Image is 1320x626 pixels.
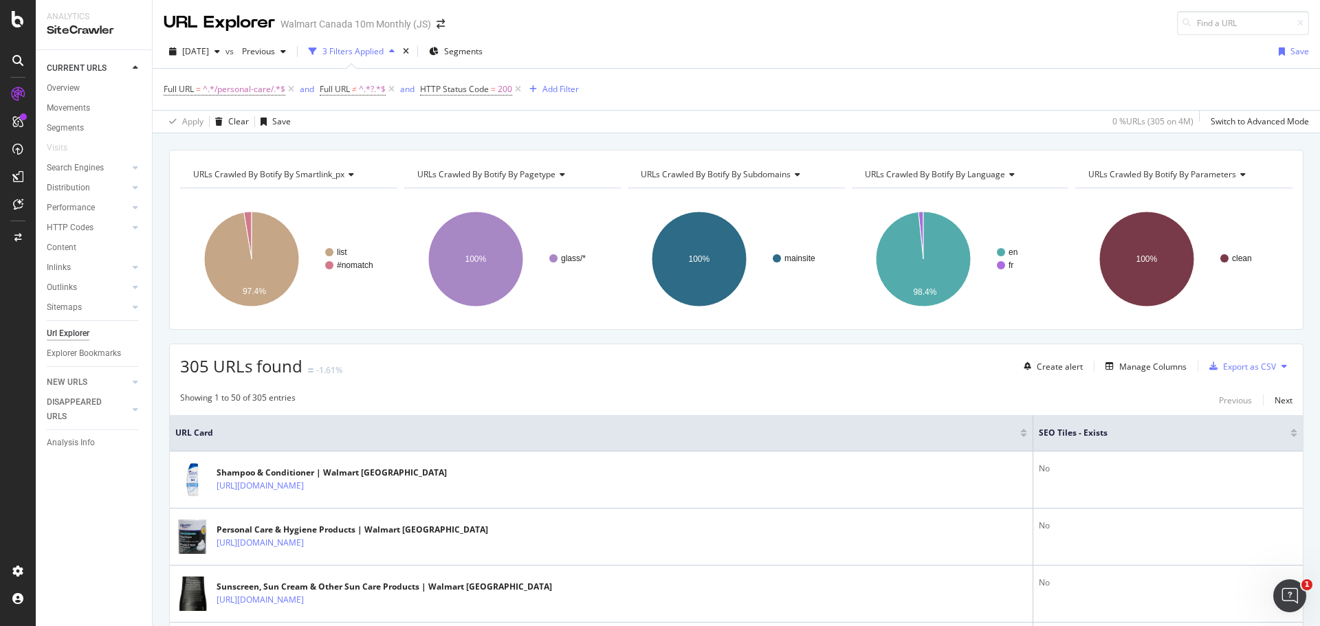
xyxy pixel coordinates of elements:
[1136,254,1158,264] text: 100%
[1039,519,1297,532] div: No
[47,121,84,135] div: Segments
[689,254,710,264] text: 100%
[47,61,107,76] div: CURRENT URLS
[1009,260,1013,270] text: fr
[784,254,815,263] text: mainsite
[524,81,579,98] button: Add Filter
[47,326,89,341] div: Url Explorer
[404,199,621,319] svg: A chart.
[491,83,496,95] span: =
[316,364,342,376] div: -1.61%
[47,436,95,450] div: Analysis Info
[280,17,431,31] div: Walmart Canada 10m Monthly (JS)
[47,221,129,235] a: HTTP Codes
[913,287,936,297] text: 98.4%
[1275,392,1292,408] button: Next
[1039,462,1297,475] div: No
[217,581,552,593] div: Sunscreen, Sun Cream & Other Sun Care Products | Walmart [GEOGRAPHIC_DATA]
[1039,427,1270,439] span: SEO Tiles - exists
[1275,394,1292,406] div: Next
[47,326,142,341] a: Url Explorer
[47,141,67,155] div: Visits
[47,141,81,155] a: Visits
[337,260,373,270] text: #nomatch
[182,115,203,127] div: Apply
[542,83,579,95] div: Add Filter
[47,101,90,115] div: Movements
[47,280,77,295] div: Outlinks
[1204,355,1276,377] button: Export as CSV
[47,395,116,424] div: DISAPPEARED URLS
[322,45,384,57] div: 3 Filters Applied
[180,199,397,319] svg: A chart.
[47,260,71,275] div: Inlinks
[193,168,344,180] span: URLs Crawled By Botify By smartlink_px
[196,83,201,95] span: =
[175,500,210,573] img: main image
[180,392,296,408] div: Showing 1 to 50 of 305 entries
[47,181,129,195] a: Distribution
[210,111,249,133] button: Clear
[47,81,80,96] div: Overview
[217,524,488,536] div: Personal Care & Hygiene Products | Walmart [GEOGRAPHIC_DATA]
[164,83,194,95] span: Full URL
[320,83,350,95] span: Full URL
[1273,41,1309,63] button: Save
[1018,355,1083,377] button: Create alert
[400,83,415,95] div: and
[400,45,412,58] div: times
[1119,361,1187,372] div: Manage Columns
[243,287,266,296] text: 97.4%
[498,80,512,99] span: 200
[1075,199,1292,319] svg: A chart.
[303,41,400,63] button: 3 Filters Applied
[865,168,1005,180] span: URLs Crawled By Botify By language
[225,45,236,57] span: vs
[1112,115,1193,127] div: 0 % URLs ( 305 on 4M )
[400,82,415,96] button: and
[217,467,447,479] div: Shampoo & Conditioner | Walmart [GEOGRAPHIC_DATA]
[1088,168,1236,180] span: URLs Crawled By Botify By parameters
[444,45,483,57] span: Segments
[47,346,142,361] a: Explorer Bookmarks
[236,45,275,57] span: Previous
[47,436,142,450] a: Analysis Info
[164,41,225,63] button: [DATE]
[1211,115,1309,127] div: Switch to Advanced Mode
[47,221,93,235] div: HTTP Codes
[423,41,488,63] button: Segments
[465,254,486,264] text: 100%
[1290,45,1309,57] div: Save
[47,11,141,23] div: Analytics
[47,121,142,135] a: Segments
[337,247,347,257] text: list
[417,168,555,180] span: URLs Crawled By Botify By pagetype
[47,201,129,215] a: Performance
[47,241,142,255] a: Content
[862,164,1057,186] h4: URLs Crawled By Botify By language
[47,280,129,295] a: Outlinks
[437,19,445,29] div: arrow-right-arrow-left
[164,11,275,34] div: URL Explorer
[1232,254,1252,263] text: clean
[1219,394,1252,406] div: Previous
[308,368,313,372] img: Equal
[47,161,104,175] div: Search Engines
[1219,392,1252,408] button: Previous
[852,199,1069,319] svg: A chart.
[47,81,142,96] a: Overview
[203,80,285,99] span: ^.*/personal-care/.*$
[217,479,304,493] a: [URL][DOMAIN_NAME]
[561,254,586,263] text: glass/*
[47,300,82,315] div: Sitemaps
[628,199,845,319] div: A chart.
[47,23,141,38] div: SiteCrawler
[217,536,304,550] a: [URL][DOMAIN_NAME]
[641,168,791,180] span: URLs Crawled By Botify By subdomains
[1205,111,1309,133] button: Switch to Advanced Mode
[1177,11,1309,35] input: Find a URL
[190,164,385,186] h4: URLs Crawled By Botify By smartlink_px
